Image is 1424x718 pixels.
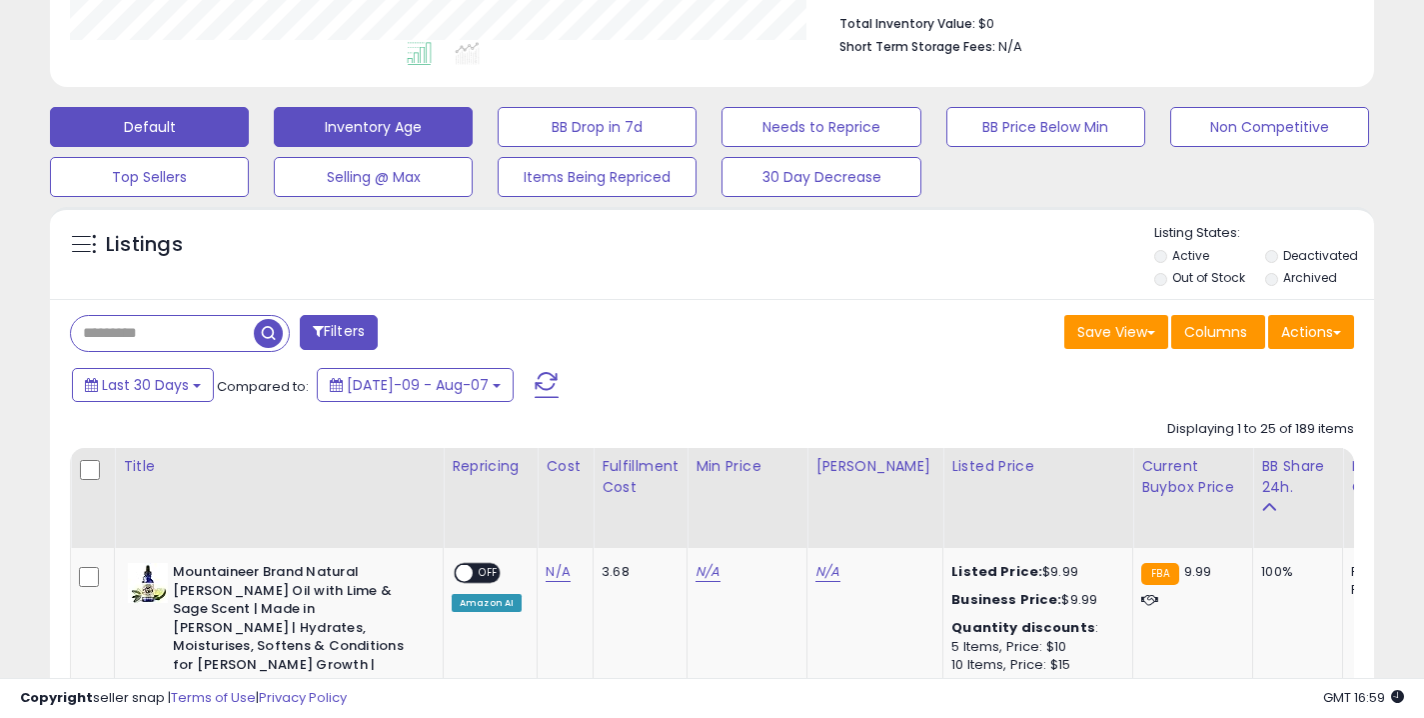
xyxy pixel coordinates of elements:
label: Active [1172,247,1209,264]
button: Actions [1268,315,1354,349]
a: N/A [696,562,719,582]
span: [DATE]-09 - Aug-07 [347,375,489,395]
button: Non Competitive [1170,107,1369,147]
strong: Copyright [20,688,93,707]
small: FBA [1141,563,1178,585]
button: Save View [1064,315,1168,349]
button: Filters [300,315,378,350]
button: Last 30 Days [72,368,214,402]
button: Items Being Repriced [498,157,697,197]
img: 41lA8oX84BL._SL40_.jpg [128,563,168,603]
button: Selling @ Max [274,157,473,197]
li: $0 [839,10,1339,34]
div: Displaying 1 to 25 of 189 items [1167,420,1354,439]
div: 10 Items, Price: $15 [951,656,1117,674]
button: BB Price Below Min [946,107,1145,147]
div: FBM: 0 [1351,581,1417,599]
b: Short Term Storage Fees: [839,38,995,55]
a: Terms of Use [171,688,256,707]
div: Current Buybox Price [1141,456,1244,498]
p: Listing States: [1154,224,1374,243]
span: Columns [1184,322,1247,342]
div: 3.68 [602,563,672,581]
span: N/A [998,37,1022,56]
div: 100% [1261,563,1327,581]
label: Deactivated [1283,247,1358,264]
div: $9.99 [951,563,1117,581]
div: Fulfillment Cost [602,456,679,498]
span: Compared to: [217,377,309,396]
a: N/A [815,562,839,582]
b: Mountaineer Brand Natural [PERSON_NAME] Oil with Lime & Sage Scent | Made in [PERSON_NAME] | Hydr... [173,563,416,717]
b: Quantity discounts [951,618,1095,637]
b: Listed Price: [951,562,1042,581]
div: 5 Items, Price: $10 [951,638,1117,656]
button: BB Drop in 7d [498,107,697,147]
b: Business Price: [951,590,1061,609]
div: Num of Comp. [1351,456,1424,498]
div: [PERSON_NAME] [815,456,934,477]
div: seller snap | | [20,689,347,708]
div: $9.99 [951,591,1117,609]
div: BB Share 24h. [1261,456,1334,498]
label: Archived [1283,269,1337,286]
span: 2025-09-7 16:59 GMT [1323,688,1404,707]
div: Listed Price [951,456,1124,477]
div: Repricing [452,456,529,477]
span: OFF [473,565,505,582]
div: Min Price [696,456,798,477]
div: Amazon AI [452,594,522,612]
button: [DATE]-09 - Aug-07 [317,368,514,402]
button: Columns [1171,315,1265,349]
button: Inventory Age [274,107,473,147]
a: N/A [546,562,570,582]
span: Last 30 Days [102,375,189,395]
div: Title [123,456,435,477]
div: : [951,619,1117,637]
button: Top Sellers [50,157,249,197]
div: FBA: 0 [1351,563,1417,581]
h5: Listings [106,231,183,259]
a: Privacy Policy [259,688,347,707]
b: Total Inventory Value: [839,15,975,32]
label: Out of Stock [1172,269,1245,286]
span: 9.99 [1184,562,1212,581]
button: Needs to Reprice [721,107,920,147]
button: Default [50,107,249,147]
div: Cost [546,456,585,477]
button: 30 Day Decrease [721,157,920,197]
